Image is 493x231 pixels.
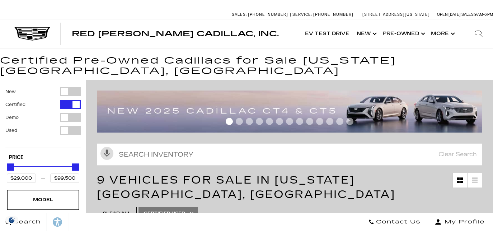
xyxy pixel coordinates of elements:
span: Go to slide 12 [336,118,343,125]
a: Service: [PHONE_NUMBER] [290,13,355,17]
span: Red [PERSON_NAME] Cadillac, Inc. [72,29,279,38]
input: Search Inventory [97,143,482,166]
button: Open user profile menu [426,213,493,231]
span: 9 Vehicles for Sale in [US_STATE][GEOGRAPHIC_DATA], [GEOGRAPHIC_DATA] [97,174,395,201]
a: Sales: [PHONE_NUMBER] [232,13,290,17]
a: New [353,19,379,48]
input: Maximum [50,174,79,183]
span: Search [11,217,41,227]
span: My Profile [442,217,485,227]
span: Open [DATE] [437,12,461,17]
img: Cadillac Dark Logo with Cadillac White Text [14,27,50,41]
span: [PHONE_NUMBER] [248,12,288,17]
div: Maximum Price [72,163,79,171]
span: Service: [292,12,312,17]
label: New [5,88,16,95]
label: Demo [5,114,19,121]
span: Certified Used [144,209,185,218]
img: Opt-Out Icon [4,216,20,224]
a: EV Test Drive [301,19,353,48]
a: [STREET_ADDRESS][US_STATE] [362,12,430,17]
div: Minimum Price [7,163,14,171]
span: Go to slide 10 [316,118,323,125]
span: Go to slide 6 [276,118,283,125]
a: Contact Us [363,213,426,231]
input: Minimum [7,174,36,183]
label: Certified [5,101,25,108]
span: 9 AM-6 PM [474,12,493,17]
div: Price [7,161,79,183]
span: Go to slide 1 [226,118,233,125]
span: Go to slide 3 [246,118,253,125]
span: Go to slide 2 [236,118,243,125]
span: Go to slide 7 [286,118,293,125]
span: Sales: [232,12,247,17]
div: Model [25,196,61,204]
label: Used [5,127,17,134]
span: Sales: [461,12,474,17]
span: Go to slide 5 [266,118,273,125]
button: More [427,19,457,48]
div: Filter by Vehicle Type [5,87,81,148]
span: Go to slide 4 [256,118,263,125]
div: ModelModel [7,190,79,209]
h5: Price [9,154,77,161]
a: Pre-Owned [379,19,427,48]
section: Click to Open Cookie Consent Modal [4,216,20,224]
span: Contact Us [374,217,421,227]
svg: Click to toggle on voice search [100,147,113,160]
a: Red [PERSON_NAME] Cadillac, Inc. [72,30,279,37]
span: [PHONE_NUMBER] [313,12,353,17]
img: 2507-july-ct-offer-09 [97,91,488,133]
span: Clear All [103,209,131,218]
span: Go to slide 11 [326,118,333,125]
span: Go to slide 13 [346,118,353,125]
span: Go to slide 9 [306,118,313,125]
span: Go to slide 8 [296,118,303,125]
